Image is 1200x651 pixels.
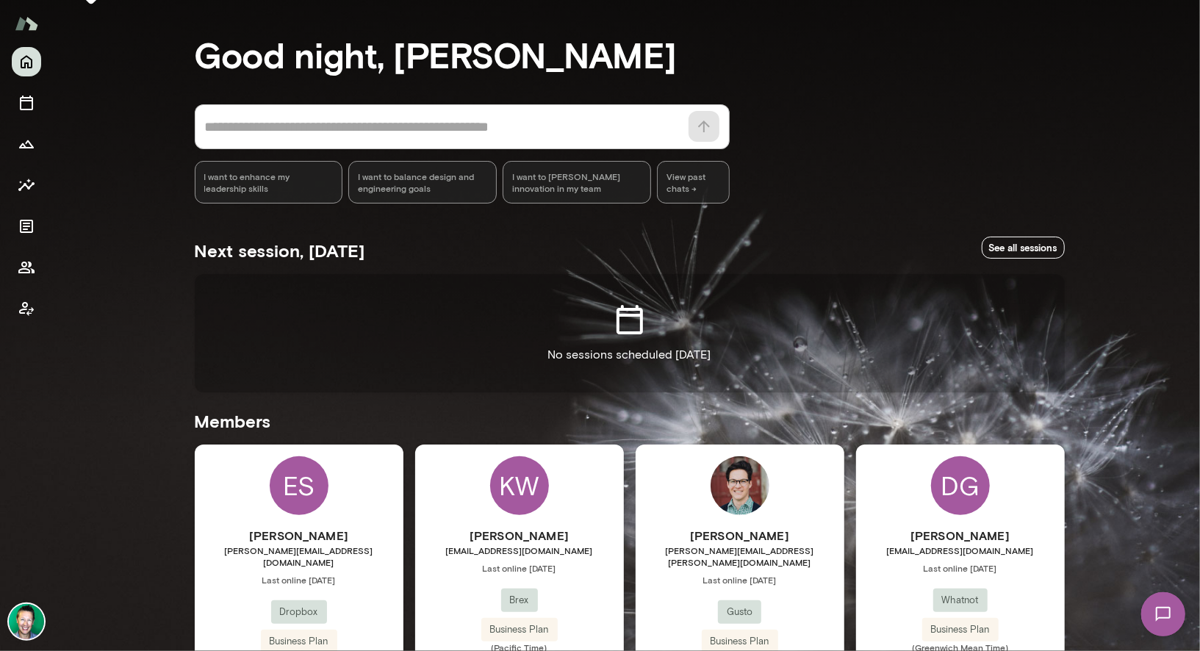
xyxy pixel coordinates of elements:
[856,544,1065,556] span: [EMAIL_ADDRESS][DOMAIN_NAME]
[931,456,990,515] div: DG
[415,544,624,556] span: [EMAIL_ADDRESS][DOMAIN_NAME]
[12,253,41,282] button: Members
[718,605,761,619] span: Gusto
[636,544,844,568] span: [PERSON_NAME][EMAIL_ADDRESS][PERSON_NAME][DOMAIN_NAME]
[702,634,778,649] span: Business Plan
[415,527,624,544] h6: [PERSON_NAME]
[270,456,328,515] div: ES
[12,170,41,200] button: Insights
[12,47,41,76] button: Home
[195,544,403,568] span: [PERSON_NAME][EMAIL_ADDRESS][DOMAIN_NAME]
[657,161,729,204] span: View past chats ->
[271,605,327,619] span: Dropbox
[9,604,44,639] img: Brian Lawrence
[12,212,41,241] button: Documents
[490,456,549,515] div: KW
[481,622,558,637] span: Business Plan
[503,161,651,204] div: I want to [PERSON_NAME] innovation in my team
[501,593,538,608] span: Brex
[195,574,403,586] span: Last online [DATE]
[195,527,403,544] h6: [PERSON_NAME]
[636,527,844,544] h6: [PERSON_NAME]
[415,562,624,574] span: Last online [DATE]
[856,527,1065,544] h6: [PERSON_NAME]
[12,88,41,118] button: Sessions
[636,574,844,586] span: Last online [DATE]
[195,34,1065,75] h3: Good night, [PERSON_NAME]
[15,10,38,37] img: Mento
[922,622,999,637] span: Business Plan
[548,346,711,364] p: No sessions scheduled [DATE]
[195,409,1065,433] h5: Members
[195,239,365,262] h5: Next session, [DATE]
[261,634,337,649] span: Business Plan
[204,170,334,194] span: I want to enhance my leadership skills
[195,161,343,204] div: I want to enhance my leadership skills
[856,562,1065,574] span: Last online [DATE]
[358,170,487,194] span: I want to balance design and engineering goals
[982,237,1065,259] a: See all sessions
[512,170,642,194] span: I want to [PERSON_NAME] innovation in my team
[12,294,41,323] button: Client app
[933,593,988,608] span: Whatnot
[711,456,769,515] img: Daniel Flynn
[348,161,497,204] div: I want to balance design and engineering goals
[12,129,41,159] button: Growth Plan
